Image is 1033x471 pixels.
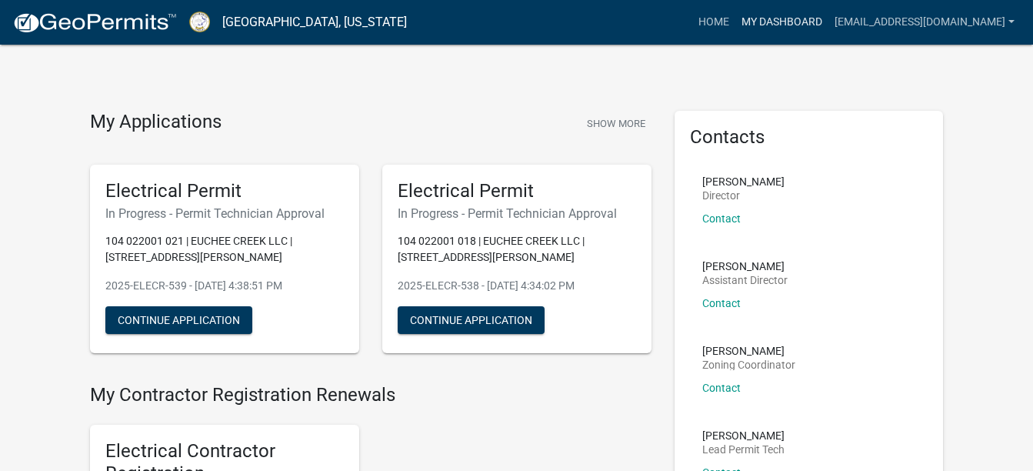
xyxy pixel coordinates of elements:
h4: My Applications [90,111,222,134]
p: 2025-ELECR-539 - [DATE] 4:38:51 PM [105,278,344,294]
p: [PERSON_NAME] [702,430,785,441]
h5: Electrical Permit [398,180,636,202]
h5: Contacts [690,126,928,149]
a: [EMAIL_ADDRESS][DOMAIN_NAME] [828,8,1021,37]
h5: Electrical Permit [105,180,344,202]
h6: In Progress - Permit Technician Approval [105,206,344,221]
a: [GEOGRAPHIC_DATA], [US_STATE] [222,9,407,35]
a: Home [692,8,735,37]
p: Director [702,190,785,201]
a: Contact [702,297,741,309]
p: Assistant Director [702,275,788,286]
button: Continue Application [105,306,252,334]
img: Putnam County, Georgia [189,12,210,32]
h6: In Progress - Permit Technician Approval [398,206,636,221]
button: Show More [581,111,651,136]
p: Lead Permit Tech [702,444,785,455]
a: Contact [702,212,741,225]
p: Zoning Coordinator [702,359,795,370]
p: 2025-ELECR-538 - [DATE] 4:34:02 PM [398,278,636,294]
p: [PERSON_NAME] [702,346,795,356]
a: My Dashboard [735,8,828,37]
p: [PERSON_NAME] [702,176,785,187]
p: [PERSON_NAME] [702,261,788,272]
button: Continue Application [398,306,545,334]
a: Contact [702,382,741,394]
p: 104 022001 021 | EUCHEE CREEK LLC | [STREET_ADDRESS][PERSON_NAME] [105,233,344,266]
h4: My Contractor Registration Renewals [90,384,651,406]
p: 104 022001 018 | EUCHEE CREEK LLC | [STREET_ADDRESS][PERSON_NAME] [398,233,636,266]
